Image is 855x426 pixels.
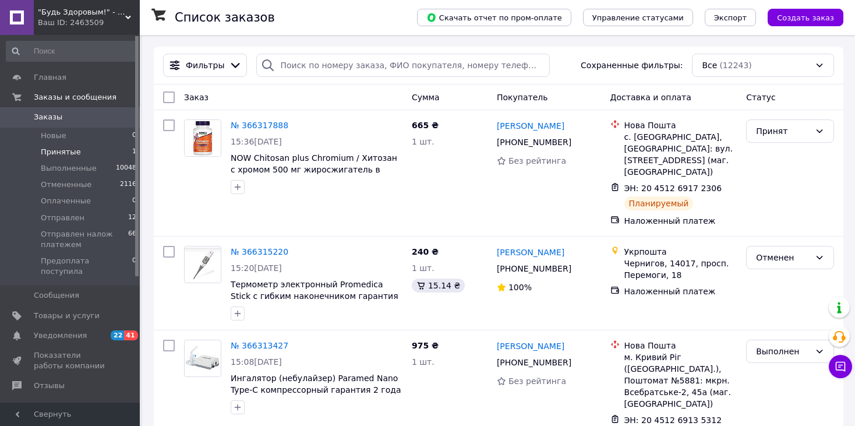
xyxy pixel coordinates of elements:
span: Отправлен налож платежем [41,229,128,250]
span: Главная [34,72,66,83]
span: 0 [132,196,136,206]
span: Доставка и оплата [610,93,691,102]
span: 2116 [120,179,136,190]
span: Оплаченные [41,196,91,206]
div: Ваш ID: 2463509 [38,17,140,28]
a: Термометр электронный Promedica Stick с гибким наконечником гарантия 2 года [231,280,398,312]
div: 15.14 ₴ [412,279,465,293]
span: 100% [508,283,532,292]
span: 41 [124,330,137,340]
a: Фото товару [184,246,221,283]
span: Сумма [412,93,440,102]
span: Экспорт [714,13,747,22]
span: 0 [132,131,136,141]
span: Выполненные [41,163,97,174]
div: Наложенный платеж [624,215,737,227]
a: Фото товару [184,119,221,157]
input: Поиск [6,41,137,62]
button: Экспорт [705,9,756,26]
span: Принятые [41,147,81,157]
div: Принят [756,125,810,138]
a: Ингалятор (небулайзер) Paramed Nano Type-C компрессорный гарантия 2 года [231,374,401,395]
div: Укрпошта [624,246,737,258]
span: Показатели работы компании [34,350,108,371]
span: 15:08[DATE] [231,357,282,367]
span: ЭН: 20 4512 6913 5312 [624,416,722,425]
button: Скачать отчет по пром-оплате [417,9,571,26]
span: 22 [111,330,124,340]
span: 66 [128,229,136,250]
a: [PERSON_NAME] [497,120,564,132]
div: Наложенный платеж [624,286,737,297]
span: Сообщения [34,290,79,301]
span: Без рейтинга [508,376,566,386]
img: Фото товару [185,343,221,374]
a: № 366317888 [231,121,288,130]
span: "Будь Здоровым!" - интернет-магазин медтехники для дома. [38,7,125,17]
span: Все [702,59,717,71]
span: Предоплата поступила [41,256,132,277]
span: Скачать отчет по пром-оплате [426,12,562,23]
div: Отменен [756,251,810,264]
span: [PHONE_NUMBER] [497,138,571,147]
span: Управление статусами [592,13,684,22]
span: 240 ₴ [412,247,439,256]
span: 1 шт. [412,137,434,146]
a: № 366315220 [231,247,288,256]
button: Создать заказ [768,9,843,26]
span: Заказ [184,93,209,102]
span: 15:36[DATE] [231,137,282,146]
a: Создать заказ [756,12,843,22]
span: Новые [41,131,66,141]
span: Покупатель [497,93,548,102]
span: 1 шт. [412,357,434,367]
span: 12 [128,213,136,223]
span: [PHONE_NUMBER] [497,264,571,273]
span: 1 шт. [412,263,434,273]
span: Заказы и сообщения [34,92,116,103]
div: Нова Пошта [624,340,737,351]
a: NOW Chitosan plus Chromium / Хитозан с хромом 500 мг жиросжигатель в капсулах №120 [231,153,397,186]
a: Фото товару [184,340,221,377]
span: Отправлен [41,213,84,223]
a: [PERSON_NAME] [497,247,564,258]
a: № 366313427 [231,341,288,350]
span: Фильтры [186,59,224,71]
span: 665 ₴ [412,121,439,130]
span: Покупатели [34,401,82,411]
div: м. Кривий Ріг ([GEOGRAPHIC_DATA].), Поштомат №5881: мкрн. Всебратське-2, 45а (маг. [GEOGRAPHIC_DA... [624,351,737,410]
span: [PHONE_NUMBER] [497,358,571,367]
span: Заказы [34,112,62,122]
span: ЭН: 20 4512 6917 2306 [624,184,722,193]
span: 10048 [116,163,136,174]
span: (12243) [719,61,751,70]
span: Статус [746,93,776,102]
span: Уведомления [34,330,87,341]
span: Отмененные [41,179,91,190]
h1: Список заказов [175,10,275,24]
div: Нова Пошта [624,119,737,131]
span: Сохраненные фильтры: [581,59,683,71]
span: 1 [132,147,136,157]
span: Без рейтинга [508,156,566,166]
span: 0 [132,256,136,277]
span: Товары и услуги [34,311,100,321]
span: 15:20[DATE] [231,263,282,273]
a: [PERSON_NAME] [497,340,564,352]
img: Фото товару [185,120,221,156]
div: Выполнен [756,345,810,358]
button: Чат с покупателем [829,355,852,378]
img: Фото товару [185,248,221,281]
span: Создать заказ [777,13,834,22]
span: Отзывы [34,381,65,391]
button: Управление статусами [583,9,693,26]
div: Чернигов, 14017, просп. Перемоги, 18 [624,258,737,281]
div: с. [GEOGRAPHIC_DATA], [GEOGRAPHIC_DATA]: вул. [STREET_ADDRESS] (маг. [GEOGRAPHIC_DATA]) [624,131,737,178]
div: Планируемый [624,196,694,210]
input: Поиск по номеру заказа, ФИО покупателя, номеру телефона, Email, номеру накладной [256,54,549,77]
span: 975 ₴ [412,341,439,350]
